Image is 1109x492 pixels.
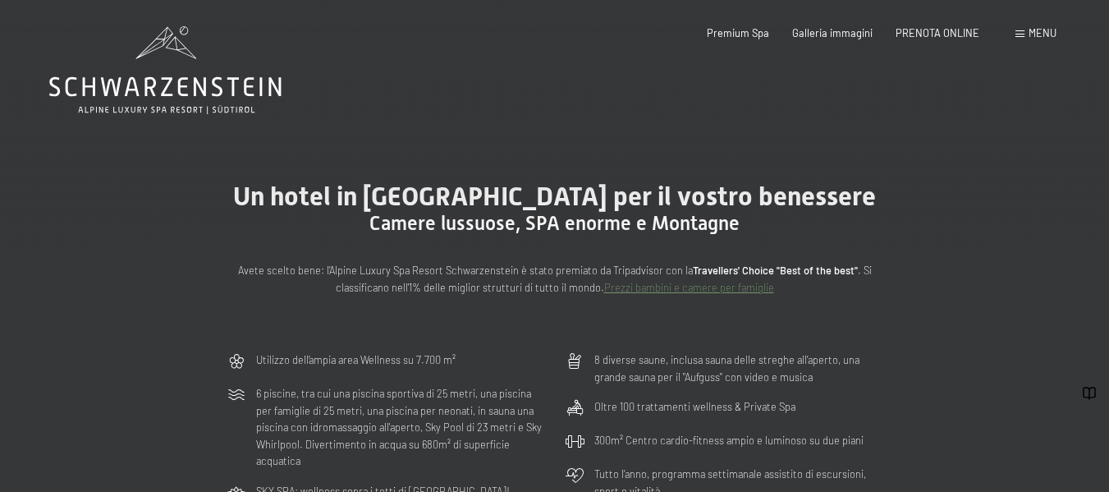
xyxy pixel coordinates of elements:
p: Utilizzo dell‘ampia area Wellness su 7.700 m² [256,352,456,368]
p: Avete scelto bene: l’Alpine Luxury Spa Resort Schwarzenstein è stato premiato da Tripadvisor con ... [227,262,883,296]
span: Camere lussuose, SPA enorme e Montagne [369,212,740,235]
p: 300m² Centro cardio-fitness ampio e luminoso su due piani [594,432,864,448]
p: Oltre 100 trattamenti wellness & Private Spa [594,398,795,415]
p: 6 piscine, tra cui una piscina sportiva di 25 metri, una piscina per famiglie di 25 metri, una pi... [256,385,545,469]
p: 8 diverse saune, inclusa sauna delle streghe all’aperto, una grande sauna per il "Aufguss" con vi... [594,352,883,385]
a: PRENOTA ONLINE [896,26,979,39]
a: Premium Spa [707,26,769,39]
a: Galleria immagini [792,26,873,39]
a: Prezzi bambini e camere per famiglie [604,281,774,294]
span: Menu [1029,26,1056,39]
strong: Travellers' Choice "Best of the best" [693,264,858,277]
span: Un hotel in [GEOGRAPHIC_DATA] per il vostro benessere [233,181,876,212]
